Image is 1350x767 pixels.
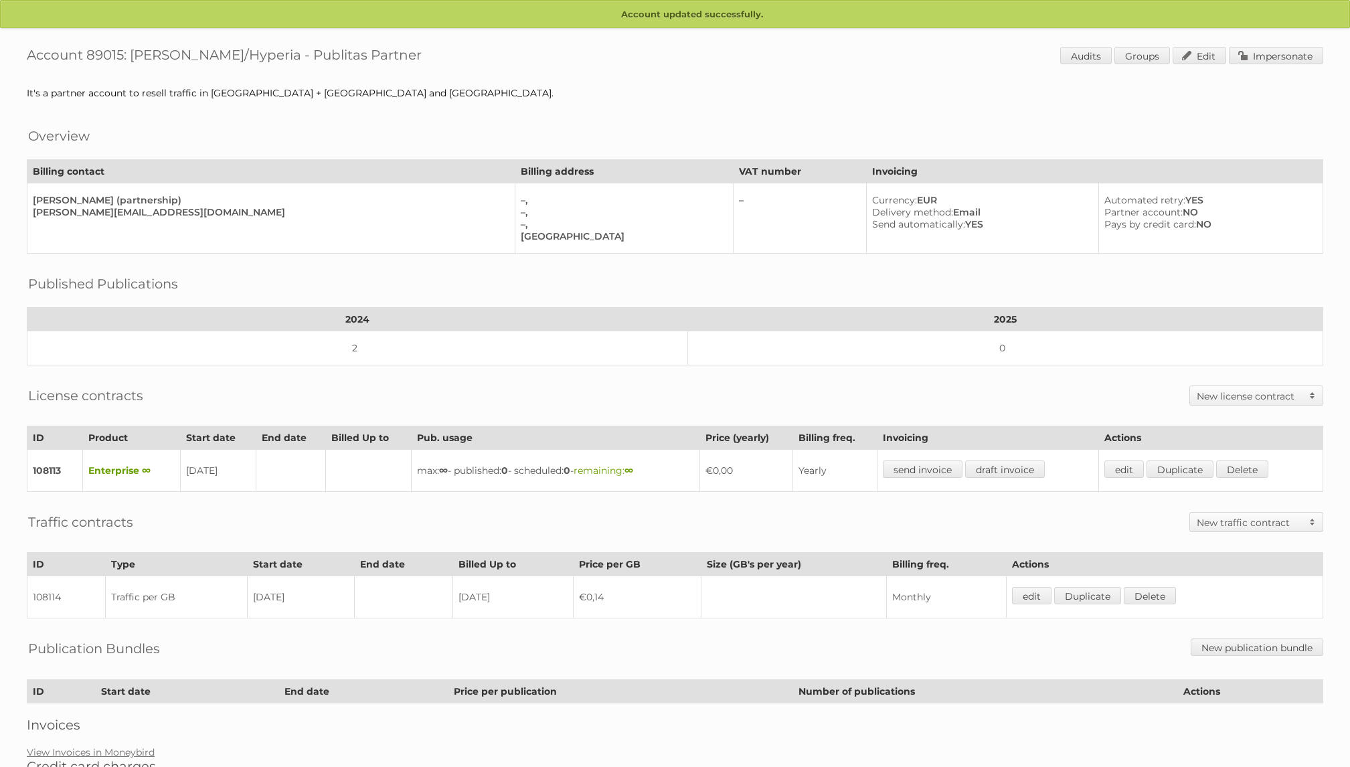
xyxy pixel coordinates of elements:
div: EUR [872,194,1087,206]
a: New traffic contract [1190,513,1323,531]
span: Toggle [1302,513,1323,531]
td: €0,14 [574,576,701,618]
a: send invoice [883,460,962,478]
td: [DATE] [452,576,573,618]
span: Currency: [872,194,917,206]
a: Groups [1114,47,1170,64]
td: 2 [27,331,688,365]
div: [GEOGRAPHIC_DATA] [521,230,722,242]
a: Edit [1173,47,1226,64]
span: Automated retry: [1104,194,1185,206]
th: VAT number [734,160,867,183]
div: Email [872,206,1087,218]
p: Account updated successfully. [1,1,1349,29]
td: 0 [687,331,1323,365]
a: Audits [1060,47,1112,64]
strong: ∞ [439,464,448,477]
a: Impersonate [1229,47,1323,64]
a: edit [1104,460,1144,478]
h2: Overview [28,126,90,146]
span: Toggle [1302,386,1323,405]
th: Billing freq. [792,426,877,450]
th: Size (GB's per year) [701,553,887,576]
a: New license contract [1190,386,1323,405]
span: Send automatically: [872,218,965,230]
td: [DATE] [181,450,256,492]
th: Invoicing [877,426,1099,450]
a: draft invoice [965,460,1045,478]
h2: Published Publications [28,274,178,294]
th: ID [27,680,96,703]
h2: New license contract [1197,390,1302,403]
th: 2024 [27,308,688,331]
th: Billed Up to [452,553,573,576]
span: Pays by credit card: [1104,218,1196,230]
th: Billing address [515,160,733,183]
th: Actions [1178,680,1323,703]
td: Traffic per GB [106,576,248,618]
a: Duplicate [1147,460,1213,478]
th: Price (yearly) [700,426,793,450]
th: Invoicing [867,160,1323,183]
th: End date [354,553,452,576]
h2: License contracts [28,386,143,406]
div: [PERSON_NAME] (partnership) [33,194,504,206]
th: Actions [1006,553,1323,576]
strong: 0 [564,464,570,477]
th: Actions [1099,426,1323,450]
div: –, [521,194,722,206]
th: Price per GB [574,553,701,576]
td: 108114 [27,576,106,618]
td: 108113 [27,450,83,492]
th: 2025 [687,308,1323,331]
td: Enterprise ∞ [83,450,181,492]
a: View Invoices in Moneybird [27,746,155,758]
div: –, [521,218,722,230]
td: [DATE] [248,576,354,618]
h2: Invoices [27,717,1323,733]
a: edit [1012,587,1051,604]
td: – [734,183,867,254]
th: ID [27,426,83,450]
a: Delete [1124,587,1176,604]
th: Number of publications [793,680,1178,703]
th: Start date [96,680,279,703]
th: Product [83,426,181,450]
strong: 0 [501,464,508,477]
th: Start date [248,553,354,576]
span: Delivery method: [872,206,953,218]
th: Billing freq. [887,553,1007,576]
span: remaining: [574,464,633,477]
div: NO [1104,218,1312,230]
h2: Publication Bundles [28,638,160,659]
strong: ∞ [624,464,633,477]
div: [PERSON_NAME][EMAIL_ADDRESS][DOMAIN_NAME] [33,206,504,218]
div: –, [521,206,722,218]
div: YES [1104,194,1312,206]
th: End date [256,426,326,450]
span: Partner account: [1104,206,1183,218]
td: Monthly [887,576,1007,618]
a: New publication bundle [1191,638,1323,656]
th: Pub. usage [411,426,699,450]
h2: New traffic contract [1197,516,1302,529]
th: ID [27,553,106,576]
th: Type [106,553,248,576]
div: NO [1104,206,1312,218]
th: Start date [181,426,256,450]
a: Delete [1216,460,1268,478]
h1: Account 89015: [PERSON_NAME]/Hyperia - Publitas Partner [27,47,1323,67]
th: End date [279,680,448,703]
td: Yearly [792,450,877,492]
th: Billing contact [27,160,515,183]
th: Billed Up to [326,426,412,450]
h2: Traffic contracts [28,512,133,532]
div: YES [872,218,1087,230]
th: Price per publication [448,680,793,703]
div: It's a partner account to resell traffic in [GEOGRAPHIC_DATA] + [GEOGRAPHIC_DATA] and [GEOGRAPHIC... [27,87,1323,99]
a: Duplicate [1054,587,1121,604]
td: max: - published: - scheduled: - [411,450,699,492]
td: €0,00 [700,450,793,492]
